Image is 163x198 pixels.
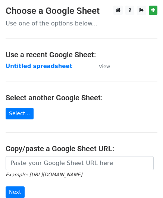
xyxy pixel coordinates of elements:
h4: Copy/paste a Google Sheet URL: [6,144,157,153]
a: Select... [6,108,34,119]
input: Next [6,186,25,198]
small: View [99,64,110,69]
h4: Select another Google Sheet: [6,93,157,102]
p: Use one of the options below... [6,19,157,27]
input: Paste your Google Sheet URL here [6,156,154,170]
h3: Choose a Google Sheet [6,6,157,16]
a: Untitled spreadsheet [6,63,72,70]
a: View [91,63,110,70]
h4: Use a recent Google Sheet: [6,50,157,59]
small: Example: [URL][DOMAIN_NAME] [6,172,82,177]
